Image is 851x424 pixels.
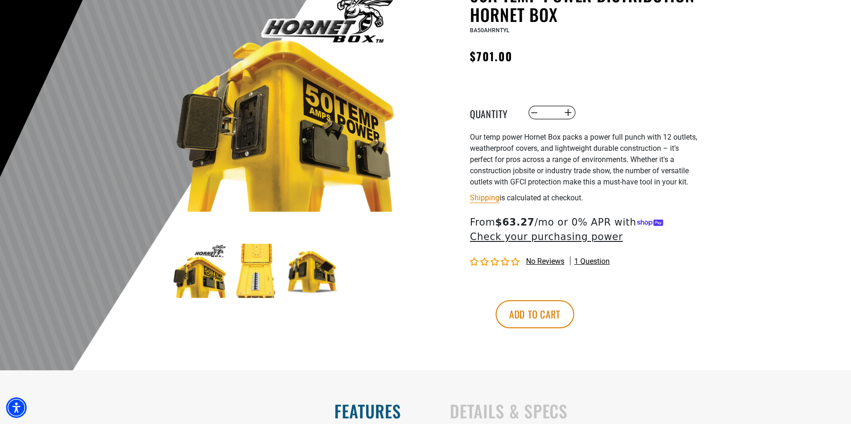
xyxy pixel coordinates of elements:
[6,397,27,418] div: Accessibility Menu
[470,48,513,64] span: $701.00
[470,106,517,119] label: Quantity
[450,401,831,421] h2: Details & Specs
[526,257,564,266] span: No reviews
[496,300,574,328] button: Add to cart
[470,191,699,204] div: is calculated at checkout.
[470,27,509,34] span: BA50AHRNTYL
[20,401,401,421] h2: Features
[574,256,610,267] span: 1 question
[470,133,697,186] span: Our temp power Hornet Box packs a power full punch with 12 outlets, weatherproof covers, and ligh...
[470,258,521,267] span: 0.00 stars
[470,193,499,202] a: Shipping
